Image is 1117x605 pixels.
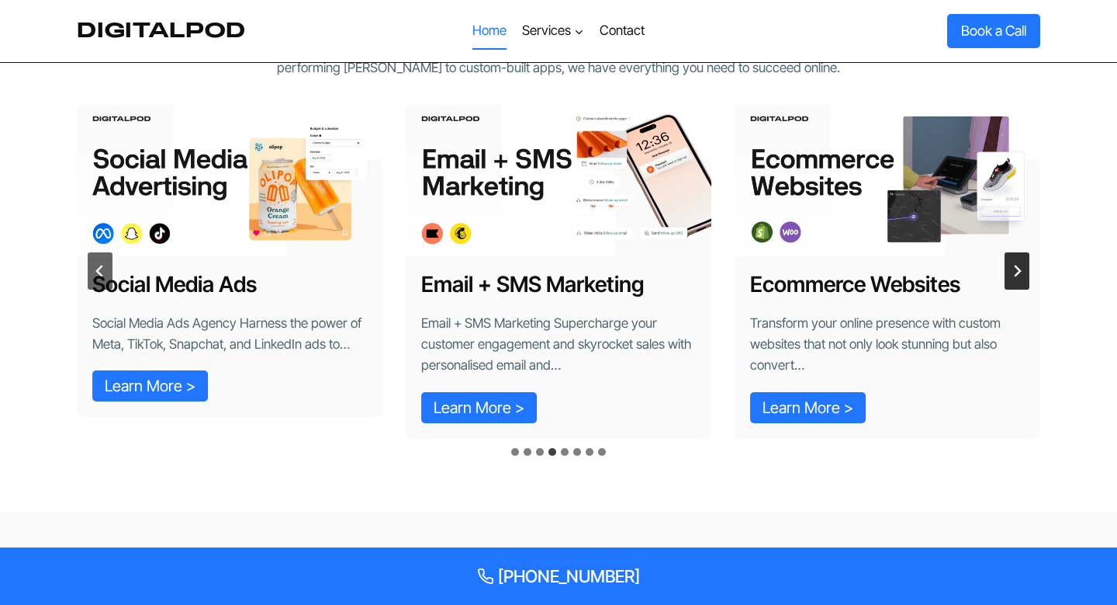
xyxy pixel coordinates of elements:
[77,104,382,257] img: featured-image-social-media-advertising - DigitalPod
[511,448,519,456] button: Go to slide 1
[421,272,696,298] a: Email + SMS Marketing
[750,392,866,423] a: Learn More >
[735,104,1040,257] a: Read More Ecommerce Websites
[77,104,1040,439] div: Post Carousel
[77,104,382,257] a: Read More Social Media Ads
[735,104,1040,257] img: featured-image-ecommerce-websites - DigitalPod
[735,313,1040,439] div: Transform your online presence with custom websites that not only look stunning but also convert…
[536,448,544,456] button: Go to slide 3
[598,448,606,456] button: Go to slide 8
[77,104,382,439] div: %1$s of %2$s
[77,445,1040,458] ul: Select a slide to show
[464,12,514,50] a: Home
[586,448,593,456] button: Go to slide 7
[573,448,581,456] button: Go to slide 6
[19,566,1098,586] a: [PHONE_NUMBER]
[947,14,1040,47] a: Book a Call
[406,104,711,257] a: Read More Email + SMS Marketing
[92,370,208,402] a: Learn More >
[77,313,382,417] div: Social Media Ads Agency Harness the power of Meta, TikTok, Snapchat, and LinkedIn ads to…
[524,448,531,456] button: Go to slide 2
[1005,252,1029,290] button: Next slide
[406,313,711,439] div: Email + SMS Marketing Supercharge your customer engagement and skyrocket sales with personalised ...
[421,392,537,423] a: Learn More >
[498,566,640,586] span: [PHONE_NUMBER]
[406,104,711,439] div: %1$s of %2$s
[406,104,711,257] img: featured-image-email-sms-marketing - DigitalPod
[88,252,112,290] button: Previous slide
[592,12,652,50] a: Contact
[92,272,367,298] a: Social Media Ads
[735,104,1040,439] div: %1$s of %2$s
[464,12,652,50] nav: Primary Navigation
[548,448,556,456] button: Go to slide 4
[750,272,1025,298] a: Ecommerce Websites
[77,19,246,43] a: DigitalPod
[514,12,592,50] button: Child menu of Services
[561,448,569,456] button: Go to slide 5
